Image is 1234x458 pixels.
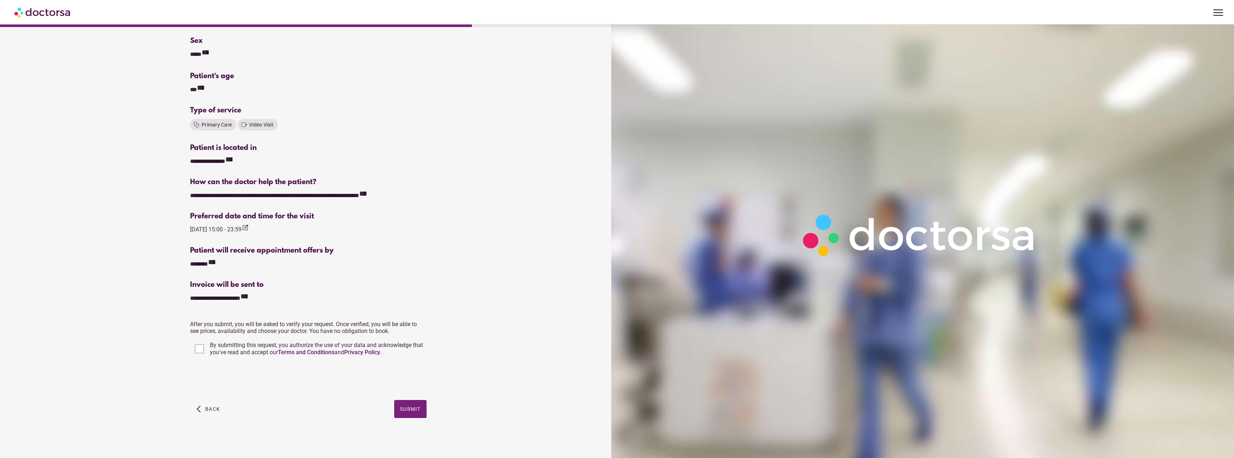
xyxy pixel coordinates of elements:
[202,122,232,128] span: Primary Care
[190,365,300,393] iframe: reCAPTCHA
[205,406,220,412] span: Back
[190,106,426,115] div: Type of service
[193,121,200,128] i: stethoscope
[190,224,249,234] div: [DATE] 15:00 - 23:59
[1211,6,1225,19] span: menu
[249,122,274,128] span: Video Visit
[190,37,426,45] div: Sex
[240,121,248,128] i: videocam
[344,349,380,356] a: Privacy Policy
[210,342,423,356] span: By submitting this request, you authorize the use of your data and acknowledge that you've read a...
[194,400,223,418] button: arrow_back_ios Back
[190,212,426,221] div: Preferred date and time for the visit
[394,400,427,418] button: Submit
[190,281,426,289] div: Invoice will be sent to
[190,321,426,334] p: After you submit, you will be asked to verify your request. Once verified, you will be able to se...
[14,4,71,20] img: Doctorsa.com
[190,246,426,255] div: Patient will receive appointment offers by
[190,178,426,186] div: How can the doctor help the patient?
[190,72,307,80] div: Patient's age
[190,144,426,152] div: Patient is located in
[400,406,421,412] span: Submit
[796,208,1043,263] img: Logo-Doctorsa-trans-White-partial-flat.png
[242,224,249,231] i: edit_square
[278,349,334,356] a: Terms and Conditions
